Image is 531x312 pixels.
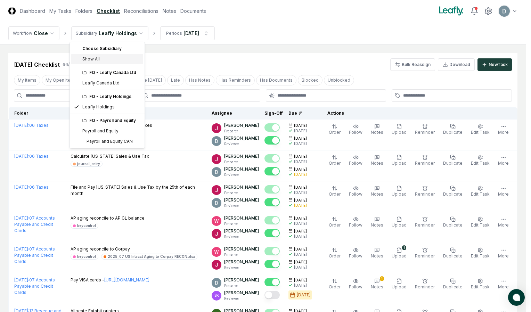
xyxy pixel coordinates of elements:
[71,43,143,54] div: Choose Subsidiary
[82,138,133,145] div: Payroll and Equity CAN
[82,56,100,62] span: Show All
[82,128,119,134] div: Payroll and Equity
[82,69,140,76] div: FQ - Leafly Canada Ltd
[82,80,121,86] div: Leafly Canada Ltd.
[82,93,140,100] div: FQ - Leafly Holdings
[82,117,140,124] div: FQ - Payroll and Equity
[82,104,115,110] div: Leafly Holdings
